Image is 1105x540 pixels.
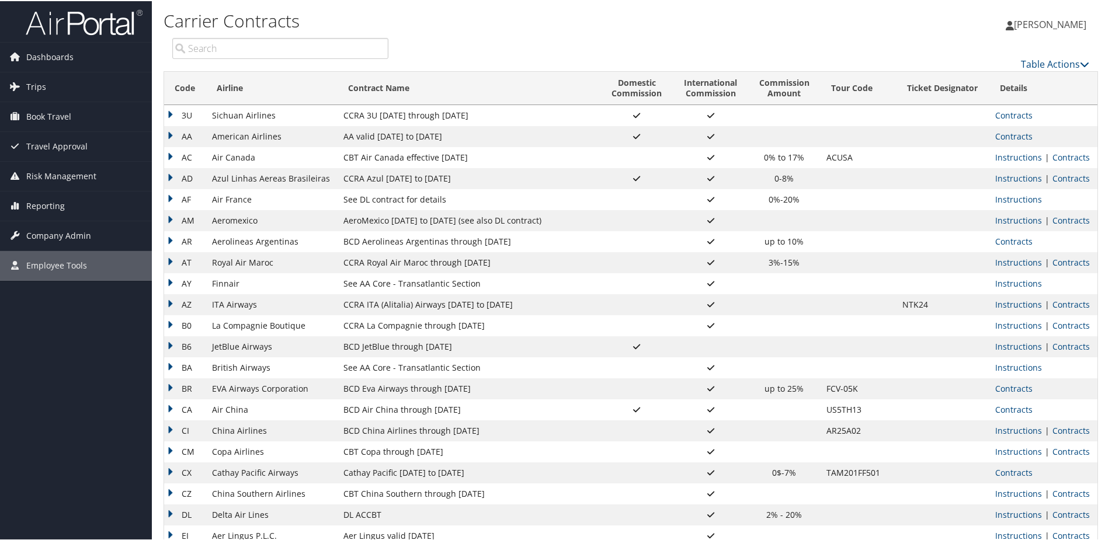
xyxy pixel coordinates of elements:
td: See AA Core - Transatlantic Section [338,272,600,293]
th: Tour Code: activate to sort column ascending [821,71,896,104]
td: AC [164,146,206,167]
td: 0$-7% [748,461,821,482]
span: [PERSON_NAME] [1014,17,1086,30]
td: 0%-20% [748,188,821,209]
td: DL [164,503,206,524]
a: View Contracts [995,235,1033,246]
a: View Contracts [995,109,1033,120]
a: View Contracts [995,466,1033,477]
td: Delta Air Lines [206,503,338,524]
a: View Ticketing Instructions [995,256,1042,267]
a: View Ticketing Instructions [995,361,1042,372]
a: View Contracts [995,130,1033,141]
th: InternationalCommission: activate to sort column ascending [673,71,748,104]
td: up to 10% [748,230,821,251]
td: AF [164,188,206,209]
a: View Ticketing Instructions [995,319,1042,330]
td: BCD Air China through [DATE] [338,398,600,419]
a: View Contracts [1052,172,1090,183]
td: CX [164,461,206,482]
td: ITA Airways [206,293,338,314]
td: Air Canada [206,146,338,167]
a: View Contracts [1052,445,1090,456]
td: CA [164,398,206,419]
a: View Ticketing Instructions [995,277,1042,288]
a: View Contracts [1052,508,1090,519]
span: Employee Tools [26,250,87,279]
td: Finnair [206,272,338,293]
input: Search [172,37,388,58]
th: DomesticCommission: activate to sort column ascending [600,71,673,104]
td: Azul Linhas Aereas Brasileiras [206,167,338,188]
span: | [1042,214,1052,225]
a: Table Actions [1021,57,1089,69]
td: JetBlue Airways [206,335,338,356]
a: View Ticketing Instructions [995,445,1042,456]
td: CZ [164,482,206,503]
a: View Ticketing Instructions [995,298,1042,309]
td: AD [164,167,206,188]
a: View Contracts [995,403,1033,414]
td: CCRA ITA (Alitalia) Airways [DATE] to [DATE] [338,293,600,314]
a: View Ticketing Instructions [995,487,1042,498]
td: 3U [164,104,206,125]
a: View Contracts [1052,340,1090,351]
td: Royal Air Maroc [206,251,338,272]
a: View Contracts [1052,151,1090,162]
td: 2% - 20% [748,503,821,524]
td: BCD JetBlue through [DATE] [338,335,600,356]
td: AM [164,209,206,230]
th: CommissionAmount: activate to sort column ascending [748,71,821,104]
td: NTK24 [896,293,989,314]
span: | [1042,508,1052,519]
td: TAM201FF501 [821,461,896,482]
td: AR25A02 [821,419,896,440]
th: Ticket Designator: activate to sort column ascending [896,71,989,104]
td: BCD Eva Airways through [DATE] [338,377,600,398]
td: B6 [164,335,206,356]
td: FCV-05K [821,377,896,398]
a: View Ticketing Instructions [995,508,1042,519]
td: China Airlines [206,419,338,440]
span: | [1042,319,1052,330]
td: 0-8% [748,167,821,188]
td: See DL contract for details [338,188,600,209]
td: Air France [206,188,338,209]
a: View Ticketing Instructions [995,172,1042,183]
span: Travel Approval [26,131,88,160]
th: Details: activate to sort column ascending [989,71,1097,104]
td: 0% to 17% [748,146,821,167]
span: Risk Management [26,161,96,190]
td: AT [164,251,206,272]
td: BA [164,356,206,377]
td: La Compagnie Boutique [206,314,338,335]
td: Copa Airlines [206,440,338,461]
a: View Ticketing Instructions [995,340,1042,351]
a: View Contracts [1052,319,1090,330]
td: AZ [164,293,206,314]
span: | [1042,487,1052,498]
td: CI [164,419,206,440]
a: View Contracts [995,382,1033,393]
span: | [1042,172,1052,183]
th: Contract Name: activate to sort column ascending [338,71,600,104]
td: Aeromexico [206,209,338,230]
td: AR [164,230,206,251]
td: CCRA La Compagnie through [DATE] [338,314,600,335]
span: | [1042,151,1052,162]
td: ACUSA [821,146,896,167]
td: Aerolineas Argentinas [206,230,338,251]
img: airportal-logo.png [26,8,143,35]
a: View Contracts [1052,256,1090,267]
td: up to 25% [748,377,821,398]
span: | [1042,424,1052,435]
a: View Ticketing Instructions [995,424,1042,435]
a: View Ticketing Instructions [995,151,1042,162]
a: [PERSON_NAME] [1006,6,1098,41]
span: | [1042,340,1052,351]
td: BR [164,377,206,398]
a: View Contracts [1052,529,1090,540]
td: See AA Core - Transatlantic Section [338,356,600,377]
th: Airline: activate to sort column ascending [206,71,338,104]
a: View Contracts [1052,298,1090,309]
